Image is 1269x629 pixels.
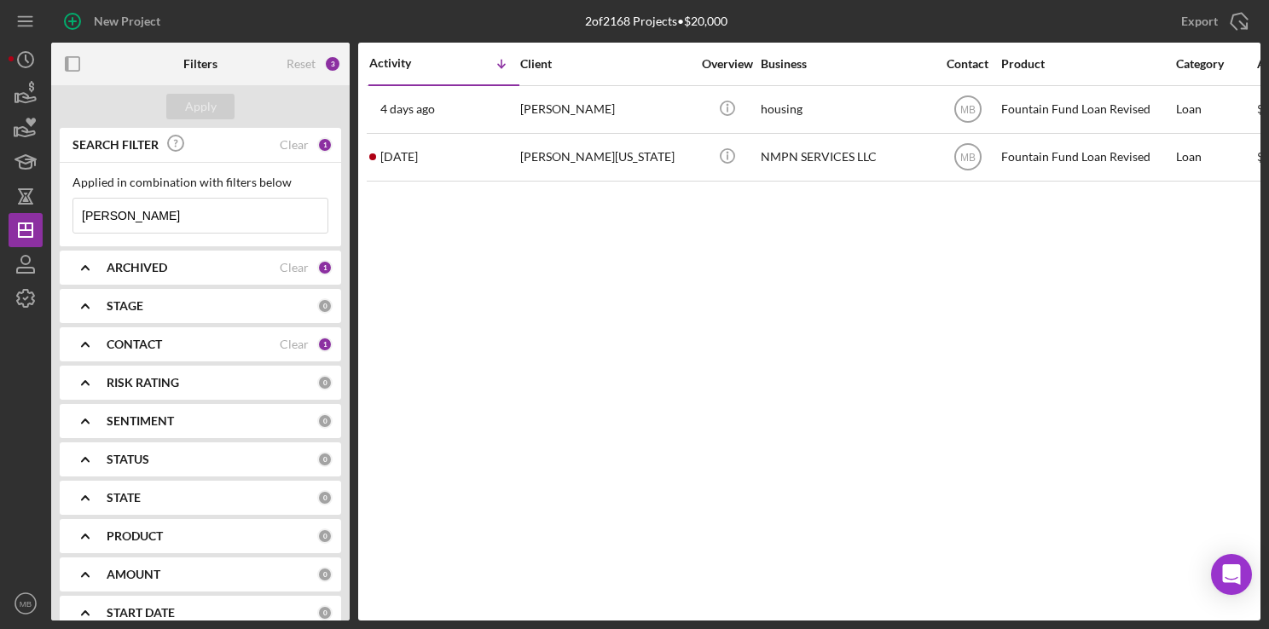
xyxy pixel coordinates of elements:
b: ARCHIVED [107,261,167,274]
div: 0 [317,567,333,582]
div: New Project [94,4,160,38]
div: [PERSON_NAME][US_STATE] [520,135,691,180]
div: Clear [280,138,309,152]
div: 3 [324,55,341,72]
div: 0 [317,413,333,429]
div: 2 of 2168 Projects • $20,000 [585,14,727,28]
div: Clear [280,338,309,351]
div: Loan [1176,135,1255,180]
b: START DATE [107,606,175,620]
div: Fountain Fund Loan Revised [1001,135,1172,180]
div: Export [1181,4,1218,38]
div: Apply [185,94,217,119]
div: 0 [317,528,333,544]
button: New Project [51,4,177,38]
div: Loan [1176,87,1255,132]
text: MB [20,599,32,609]
b: STAGE [107,299,143,313]
div: Activity [369,56,444,70]
div: 0 [317,605,333,620]
div: Client [520,57,691,71]
div: 1 [317,137,333,153]
b: Filters [183,57,217,71]
b: RISK RATING [107,376,179,390]
div: Open Intercom Messenger [1211,554,1252,595]
b: AMOUNT [107,568,160,581]
b: CONTACT [107,338,162,351]
b: SENTIMENT [107,414,174,428]
div: Category [1176,57,1255,71]
button: MB [9,586,43,620]
div: 0 [317,452,333,467]
text: MB [960,104,976,116]
div: Contact [936,57,1000,71]
text: MB [960,152,976,164]
div: NMPN SERVICES LLC [761,135,931,180]
div: Clear [280,261,309,274]
button: Export [1164,4,1260,38]
time: 2025-07-11 12:39 [380,150,418,164]
div: Business [761,57,931,71]
div: 0 [317,490,333,505]
div: Applied in combination with filters below [72,176,328,189]
div: 0 [317,298,333,314]
div: Fountain Fund Loan Revised [1001,87,1172,132]
div: [PERSON_NAME] [520,87,691,132]
div: Reset [287,57,316,71]
b: PRODUCT [107,529,163,543]
div: 1 [317,337,333,352]
button: Apply [166,94,235,119]
div: housing [761,87,931,132]
b: STATUS [107,453,149,466]
b: SEARCH FILTER [72,138,159,152]
div: 1 [317,260,333,275]
div: Overview [695,57,759,71]
b: STATE [107,491,141,505]
div: Product [1001,57,1172,71]
div: 0 [317,375,333,390]
time: 2025-08-25 19:53 [380,102,435,116]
